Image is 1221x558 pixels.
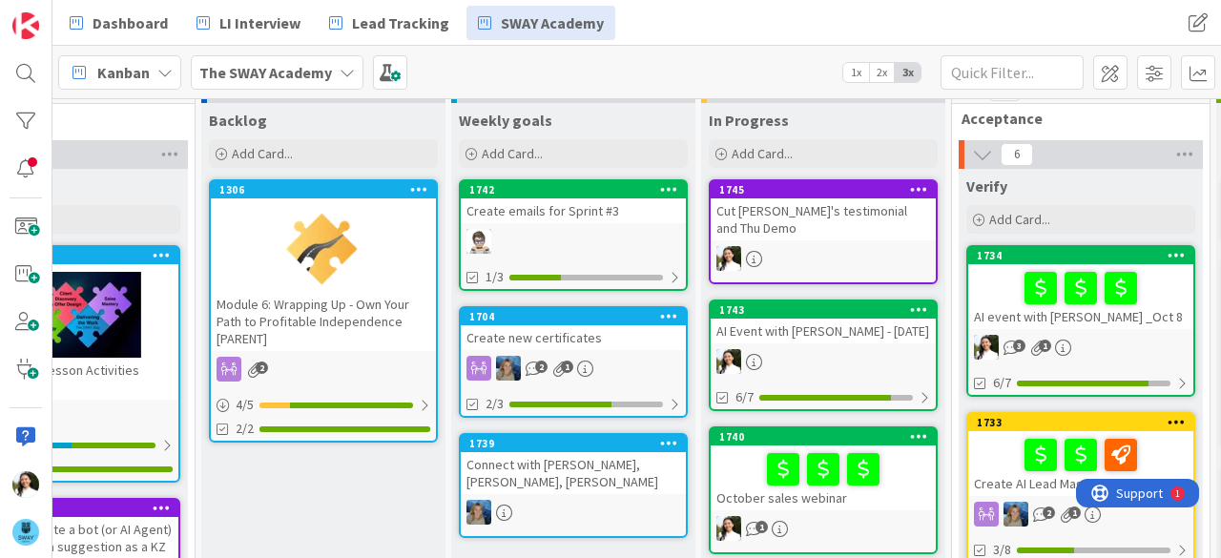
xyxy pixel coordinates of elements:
div: MA [461,356,686,381]
div: 1743AI Event with [PERSON_NAME] - [DATE] [711,301,936,343]
div: AK [711,516,936,541]
div: Connect with [PERSON_NAME], [PERSON_NAME], [PERSON_NAME] [461,452,686,494]
div: 1740 [719,430,936,444]
span: 6 [1001,143,1033,166]
a: Dashboard [58,6,179,40]
span: Add Card... [989,211,1050,228]
span: 1 [755,521,768,533]
span: 1x [843,63,869,82]
a: SWAY Academy [466,6,615,40]
span: 1 [1068,506,1081,519]
img: AK [716,349,741,374]
span: 1/3 [486,267,504,287]
div: 1704Create new certificates [461,308,686,350]
div: Module 6: Wrapping Up - Own Your Path to Profitable Independence [PARENT] [211,292,436,351]
div: 4/5 [211,393,436,417]
div: 1733 [977,416,1193,429]
a: Lead Tracking [318,6,461,40]
input: Quick Filter... [941,55,1084,90]
img: MA [1004,502,1028,527]
div: 1745Cut [PERSON_NAME]'s testimonial and Thu Demo [711,181,936,240]
span: 6/7 [993,373,1011,393]
div: 1704 [469,310,686,323]
span: 2/2 [236,419,254,439]
div: Create new certificates [461,325,686,350]
span: Dashboard [93,11,168,34]
div: MA [968,502,1193,527]
div: 1306Module 6: Wrapping Up - Own Your Path to Profitable Independence [PARENT] [211,181,436,351]
span: 2 [256,362,268,374]
span: LI Interview [219,11,300,34]
div: 1734 [968,247,1193,264]
div: October sales webinar [711,445,936,510]
span: Add Card... [732,145,793,162]
span: Support [40,3,87,26]
img: MA [496,356,521,381]
img: AK [974,335,999,360]
span: SWAY Academy [501,11,604,34]
div: MA [461,500,686,525]
span: Add Card... [232,145,293,162]
span: 2x [869,63,895,82]
div: 1734 [977,249,1193,262]
div: 1306 [219,183,436,196]
div: 1743 [711,301,936,319]
span: 4 / 5 [236,395,254,415]
div: 1740 [711,428,936,445]
div: 1740October sales webinar [711,428,936,510]
div: 1306 [211,181,436,198]
div: Create emails for Sprint #3 [461,198,686,223]
div: Create AI Lead Magnet [968,431,1193,496]
div: 1742 [461,181,686,198]
div: 1743 [719,303,936,317]
span: 1 [1039,340,1051,352]
span: 3x [895,63,921,82]
span: 1 [561,361,573,373]
img: AK [716,516,741,541]
span: Backlog [209,111,267,130]
img: Visit kanbanzone.com [12,12,39,39]
span: Acceptance [962,109,1186,128]
div: AI event with [PERSON_NAME] _Oct 8 [968,264,1193,329]
div: Cut [PERSON_NAME]'s testimonial and Thu Demo [711,198,936,240]
div: 1742 [469,183,686,196]
div: 1733 [968,414,1193,431]
span: Weekly goals [459,111,552,130]
span: Lead Tracking [352,11,449,34]
img: AK [12,471,39,498]
img: MA [466,500,491,525]
div: 1 [99,8,104,23]
div: 1734AI event with [PERSON_NAME] _Oct 8 [968,247,1193,329]
span: 3 [1013,340,1025,352]
div: 1733Create AI Lead Magnet [968,414,1193,496]
div: 1739 [461,435,686,452]
img: TP [466,229,491,254]
img: AK [716,246,741,271]
div: 1742Create emails for Sprint #3 [461,181,686,223]
span: 2/3 [486,394,504,414]
div: 1739 [469,437,686,450]
span: Kanban [97,61,150,84]
b: The SWAY Academy [199,63,332,82]
span: Add Card... [482,145,543,162]
div: AK [711,246,936,271]
div: TP [461,229,686,254]
div: 1745 [711,181,936,198]
div: 1739Connect with [PERSON_NAME], [PERSON_NAME], [PERSON_NAME] [461,435,686,494]
div: AK [711,349,936,374]
div: 1704 [461,308,686,325]
a: LI Interview [185,6,312,40]
div: 1745 [719,183,936,196]
span: In Progress [709,111,789,130]
div: AI Event with [PERSON_NAME] - [DATE] [711,319,936,343]
div: AK [968,335,1193,360]
span: Verify [966,176,1007,196]
span: 6/7 [735,387,754,407]
span: 2 [535,361,548,373]
span: 2 [1043,506,1055,519]
img: avatar [12,519,39,546]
